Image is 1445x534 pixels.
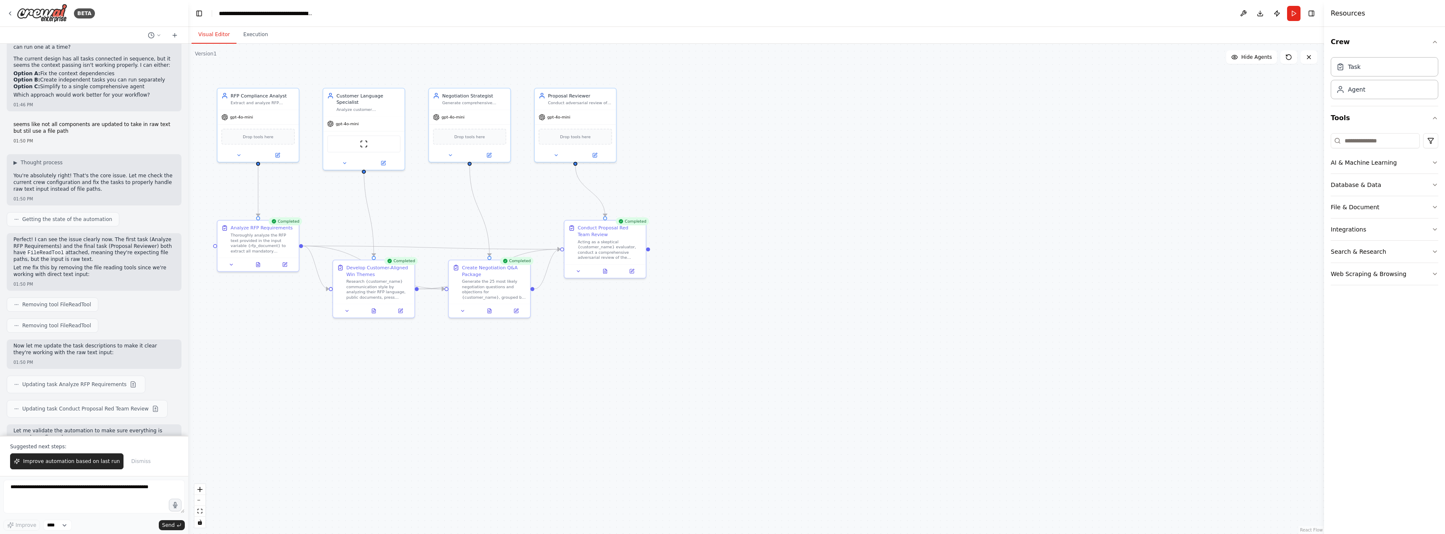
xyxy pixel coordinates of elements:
div: RFP Compliance AnalystExtract and analyze RFP requirements from provided text to create comprehen... [217,88,300,163]
button: Crew [1331,30,1438,54]
div: Proposal Reviewer [548,92,612,99]
button: Search & Research [1331,241,1438,263]
div: Search & Research [1331,247,1386,256]
button: Improve automation based on last run [10,453,123,469]
div: React Flow controls [194,484,205,528]
button: zoom in [194,484,205,495]
div: 01:50 PM [13,359,175,366]
span: Drop tools here [455,133,485,140]
button: Database & Data [1331,174,1438,196]
g: Edge from 6ebb9f22-2aa2-4674-8fad-76d9140f9221 to 3abbeb17-e9c1-4c36-9c96-377848c9fb01 [360,167,377,256]
g: Edge from e0348494-33d3-4ba4-ad67-d3c862f5f406 to 3abbeb17-e9c1-4c36-9c96-377848c9fb01 [303,243,328,292]
span: ▶ [13,159,17,166]
span: Hide Agents [1241,54,1272,61]
button: Open in side panel [273,260,296,268]
div: AI & Machine Learning [1331,158,1397,167]
button: Hide right sidebar [1306,8,1317,19]
button: Web Scraping & Browsing [1331,263,1438,285]
div: Task [1348,63,1361,71]
div: Develop Customer-Aligned Win Themes [346,264,410,277]
button: Open in side panel [389,307,412,315]
div: Negotiation Strategist [442,92,507,99]
button: AI & Machine Learning [1331,152,1438,174]
div: Generate the 25 most likely negotiation questions and objections for {customer_name}, grouped by ... [462,279,526,300]
strong: Option A: [13,71,40,76]
span: Improve [16,522,36,529]
div: File & Document [1331,203,1379,211]
span: Drop tools here [560,133,591,140]
span: Updating task Analyze RFP Requirements [22,381,126,388]
div: CompletedAnalyze RFP RequirementsThoroughly analyze the RFP text provided in the input variable {... [217,220,300,272]
div: Research {customer_name} communication style by analyzing their RFP language, public documents, p... [346,279,410,300]
div: Proposal ReviewerConduct adversarial review of proposal content, simulate evaluator scoring, and ... [534,88,617,163]
span: Improve automation based on last run [23,458,120,465]
button: ▶Thought process [13,159,63,166]
span: Removing tool FileReadTool [22,301,91,308]
button: zoom out [194,495,205,506]
div: Completed [500,257,533,265]
div: Analyze RFP Requirements [231,225,293,231]
g: Edge from 850a81fa-071b-4a28-8429-fbca5af6d2d6 to 442d5b02-bbb5-4dc6-8cc7-2d9056843833 [534,246,560,292]
div: Completed [268,217,302,225]
span: gpt-4o-mini [547,115,570,120]
div: Extract and analyze RFP requirements from provided text to create comprehensive compliance matric... [231,100,295,106]
p: Suggested next steps: [10,443,178,450]
button: Open in side panel [505,307,528,315]
div: Thoroughly analyze the RFP text provided in the input variable {rfp_document} to extract all mand... [231,233,295,254]
div: Tools [1331,130,1438,292]
button: Visual Editor [192,26,236,44]
button: Click to speak your automation idea [169,499,181,511]
div: Conduct adversarial review of proposal content, simulate evaluator scoring, and provide specific ... [548,100,612,106]
div: Agent [1348,85,1365,94]
div: Completed [615,217,649,225]
span: gpt-4o-mini [441,115,465,120]
button: View output [360,307,388,315]
span: Dismiss [131,458,150,465]
button: Improve [3,520,40,531]
g: Edge from c66cdfd6-7c11-4267-b338-1bdbdc02e90f to 442d5b02-bbb5-4dc6-8cc7-2d9056843833 [572,166,609,216]
div: Database & Data [1331,181,1381,189]
span: gpt-4o-mini [336,121,359,126]
button: Open in side panel [259,151,296,159]
span: Getting the state of the automation [22,216,112,223]
button: View output [591,267,619,275]
strong: Option B: [13,77,40,83]
img: Logo [17,4,67,23]
p: Which approach would work better for your workflow? [13,92,175,99]
button: View output [476,307,504,315]
button: Tools [1331,106,1438,130]
p: The current design has all tasks connected in sequence, but it seems the context passing isn't wo... [13,56,175,69]
span: Removing tool FileReadTool [22,322,91,329]
button: Open in side panel [620,267,643,275]
div: 01:46 PM [13,102,175,108]
div: Integrations [1331,225,1366,234]
span: Drop tools here [243,133,273,140]
div: 01:50 PM [13,281,175,287]
button: Open in side panel [470,151,508,159]
button: View output [244,260,272,268]
p: seems like not all components are updated to take in raw text but stil use a file path [13,121,175,134]
button: Hide Agents [1226,50,1277,64]
div: Completed [384,257,418,265]
span: Updating task Conduct Proposal Red Team Review [22,405,149,412]
div: CompletedCreate Negotiation Q&A PackageGenerate the 25 most likely negotiation questions and obje... [448,260,531,318]
p: Fix the context dependencies Create independent tasks you can run separately Simplify to a single... [13,71,175,90]
button: Switch to previous chat [144,30,165,40]
code: FileReadTool [26,249,65,257]
div: RFP Compliance Analyst [231,92,295,99]
g: Edge from e05c4f44-6593-4657-b50f-2288856fd454 to e0348494-33d3-4ba4-ad67-d3c862f5f406 [255,166,262,216]
div: Version 1 [195,50,217,57]
div: Conduct Proposal Red Team Review [578,225,642,238]
h4: Resources [1331,8,1365,18]
strong: Option C: [13,84,40,89]
button: Integrations [1331,218,1438,240]
g: Edge from e0348494-33d3-4ba4-ad67-d3c862f5f406 to 442d5b02-bbb5-4dc6-8cc7-2d9056843833 [303,243,560,253]
li: Or should I redesign this as separate, independent tasks you can run one at a time? [13,37,175,50]
div: BETA [74,8,95,18]
div: 01:50 PM [13,196,175,202]
button: Execution [236,26,275,44]
button: File & Document [1331,196,1438,218]
a: React Flow attribution [1300,528,1323,532]
div: 01:50 PM [13,138,175,144]
span: gpt-4o-mini [230,115,253,120]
